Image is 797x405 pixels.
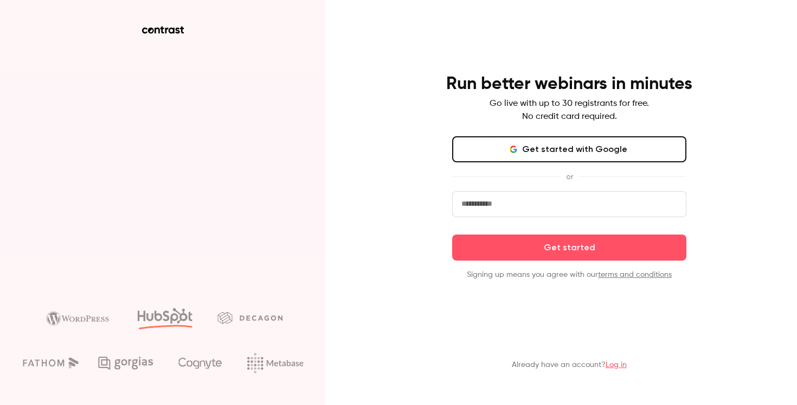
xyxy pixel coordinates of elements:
p: Already have an account? [512,359,627,370]
img: decagon [217,312,282,324]
button: Get started [452,235,686,261]
a: Log in [606,361,627,369]
p: Go live with up to 30 registrants for free. No credit card required. [490,97,649,123]
p: Signing up means you agree with our [452,269,686,280]
button: Get started with Google [452,136,686,162]
h4: Run better webinars in minutes [446,73,692,95]
span: or [561,171,579,182]
a: terms and conditions [598,271,672,279]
